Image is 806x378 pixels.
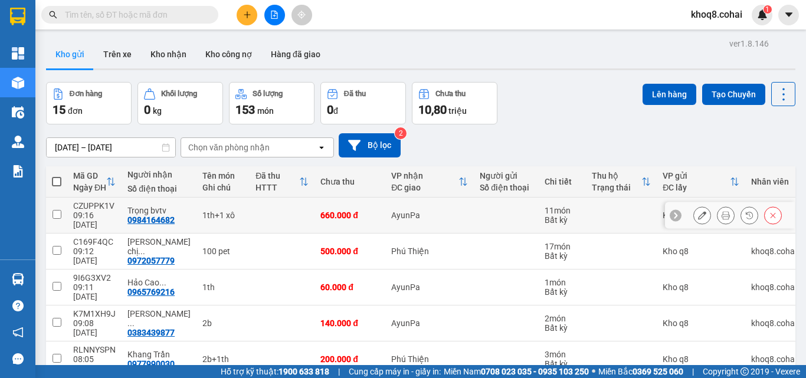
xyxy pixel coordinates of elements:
[73,201,116,211] div: CZUPPK1V
[196,40,261,68] button: Kho công nợ
[264,5,285,25] button: file-add
[480,171,533,180] div: Người gửi
[137,82,223,124] button: Khối lượng0kg
[586,166,657,198] th: Toggle SortBy
[320,177,379,186] div: Chưa thu
[73,354,116,373] div: 08:05 [DATE]
[320,354,379,364] div: 200.000 đ
[317,143,326,152] svg: open
[279,367,329,376] strong: 1900 633 818
[751,177,797,186] div: Nhân viên
[73,282,116,301] div: 09:11 [DATE]
[545,359,580,369] div: Bất kỳ
[320,211,379,220] div: 660.000 đ
[188,142,270,153] div: Chọn văn phòng nhận
[339,133,401,157] button: Bộ lọc
[412,82,497,124] button: Chưa thu10,80 triệu
[202,211,244,220] div: 1th+1 xô
[545,278,580,287] div: 1 món
[663,282,739,292] div: Kho q8
[385,166,474,198] th: Toggle SortBy
[12,353,24,364] span: message
[545,314,580,323] div: 2 món
[765,5,769,14] span: 1
[643,84,696,105] button: Lên hàng
[235,103,255,117] span: 153
[663,318,739,328] div: Kho q8
[67,166,122,198] th: Toggle SortBy
[127,287,175,297] div: 0965769216
[138,246,145,256] span: ...
[70,90,102,98] div: Đơn hàng
[202,318,244,328] div: 2b
[127,215,175,225] div: 0984164682
[448,106,467,116] span: triệu
[344,90,366,98] div: Đã thu
[127,359,175,369] div: 0977990030
[12,327,24,338] span: notification
[633,367,683,376] strong: 0369 525 060
[663,211,739,220] div: Kho q8
[291,5,312,25] button: aim
[391,318,468,328] div: AyunPa
[320,246,379,256] div: 500.000 đ
[333,106,338,116] span: đ
[47,138,175,157] input: Select a date range.
[12,273,24,285] img: warehouse-icon
[545,242,580,251] div: 17 món
[592,171,641,180] div: Thu hộ
[127,328,175,337] div: 0383439877
[545,177,580,186] div: Chi tiết
[338,365,340,378] span: |
[391,354,468,364] div: Phú Thiện
[545,251,580,261] div: Bất kỳ
[73,171,106,180] div: Mã GD
[764,5,772,14] sup: 1
[12,300,24,311] span: question-circle
[229,82,314,124] button: Số lượng153món
[127,237,191,256] div: Minh Hải chị Tú
[73,273,116,282] div: 9I6G3XV2
[320,282,379,292] div: 60.000 đ
[391,211,468,220] div: AyunPa
[127,256,175,265] div: 0972057779
[73,345,116,354] div: RLNNYSPN
[663,183,730,192] div: ĐC lấy
[141,40,196,68] button: Kho nhận
[545,206,580,215] div: 11 món
[73,318,116,337] div: 09:08 [DATE]
[127,350,191,359] div: Khang Trần
[127,184,191,193] div: Số điện thoại
[545,323,580,333] div: Bất kỳ
[144,103,150,117] span: 0
[784,9,794,20] span: caret-down
[751,246,797,256] div: khoq8.cohai
[592,369,595,374] span: ⚪️
[327,103,333,117] span: 0
[444,365,589,378] span: Miền Nam
[243,11,251,19] span: plus
[94,40,141,68] button: Trên xe
[73,237,116,246] div: C169F4QC
[12,47,24,60] img: dashboard-icon
[127,278,191,287] div: Hảo Cao Nguyên
[257,106,274,116] span: món
[598,365,683,378] span: Miền Bắc
[46,40,94,68] button: Kho gửi
[692,365,694,378] span: |
[751,282,797,292] div: khoq8.cohai
[53,103,65,117] span: 15
[237,5,257,25] button: plus
[12,77,24,89] img: warehouse-icon
[68,106,83,116] span: đơn
[46,82,132,124] button: Đơn hàng15đơn
[202,354,244,364] div: 2b+1th
[545,350,580,359] div: 3 món
[250,166,314,198] th: Toggle SortBy
[391,171,458,180] div: VP nhận
[391,183,458,192] div: ĐC giao
[320,318,379,328] div: 140.000 đ
[202,183,244,192] div: Ghi chú
[391,246,468,256] div: Phú Thiện
[702,84,765,105] button: Tạo Chuyến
